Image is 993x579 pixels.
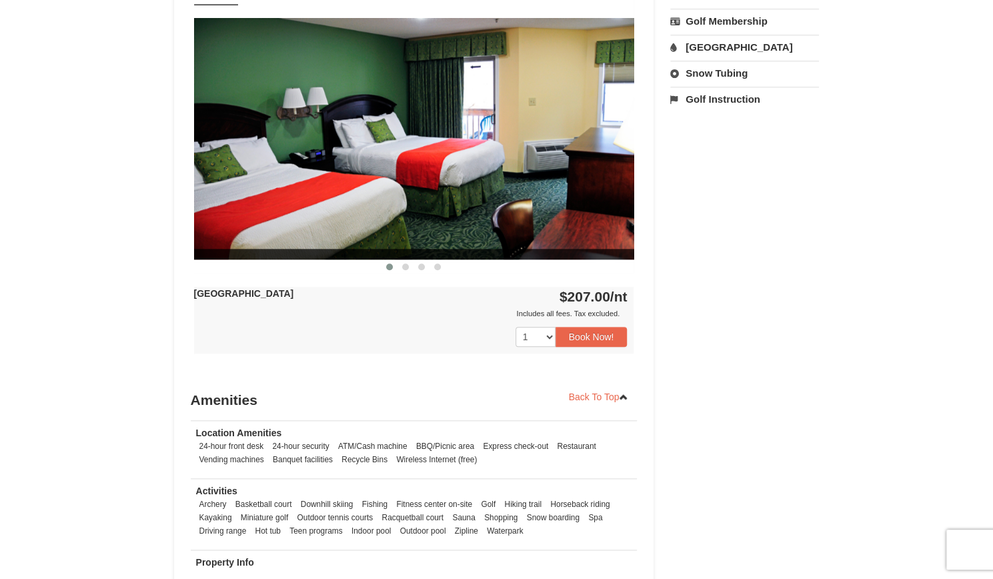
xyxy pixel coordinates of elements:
[359,498,391,511] li: Fishing
[378,511,447,524] li: Racquetball court
[194,18,634,259] img: 18876286-41-233aa5f3.jpg
[194,307,628,320] div: Includes all fees. Tax excluded.
[554,440,599,453] li: Restaurant
[237,511,291,524] li: Miniature golf
[477,498,499,511] li: Golf
[196,511,235,524] li: Kayaking
[481,511,521,524] li: Shopping
[194,288,294,299] strong: [GEOGRAPHIC_DATA]
[196,498,230,511] li: Archery
[393,453,480,466] li: Wireless Internet (free)
[196,557,254,568] strong: Property Info
[670,35,819,59] a: [GEOGRAPHIC_DATA]
[196,428,282,438] strong: Location Amenities
[293,511,376,524] li: Outdoor tennis courts
[191,387,638,414] h3: Amenities
[670,61,819,85] a: Snow Tubing
[196,486,237,496] strong: Activities
[393,498,475,511] li: Fitness center on-site
[670,9,819,33] a: Golf Membership
[286,524,345,538] li: Teen programs
[501,498,545,511] li: Hiking trail
[610,289,628,304] span: /nt
[560,387,638,407] a: Back To Top
[397,524,449,538] li: Outdoor pool
[196,524,250,538] li: Driving range
[232,498,295,511] li: Basketball court
[196,453,267,466] li: Vending machines
[348,524,395,538] li: Indoor pool
[196,440,267,453] li: 24-hour front desk
[547,498,613,511] li: Horseback riding
[449,511,478,524] li: Sauna
[556,327,628,347] button: Book Now!
[524,511,583,524] li: Snow boarding
[670,87,819,111] a: Golf Instruction
[451,524,481,538] li: Zipline
[335,440,411,453] li: ATM/Cash machine
[269,453,336,466] li: Banquet facilities
[413,440,477,453] li: BBQ/Picnic area
[483,524,526,538] li: Waterpark
[252,524,284,538] li: Hot tub
[269,440,332,453] li: 24-hour security
[585,511,606,524] li: Spa
[479,440,552,453] li: Express check-out
[560,289,628,304] strong: $207.00
[338,453,391,466] li: Recycle Bins
[297,498,357,511] li: Downhill skiing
